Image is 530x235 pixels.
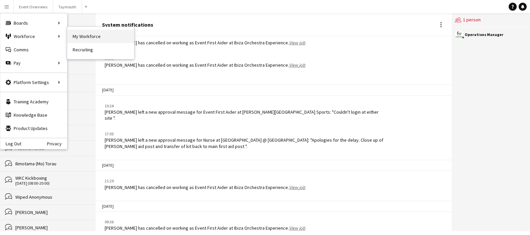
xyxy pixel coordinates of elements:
[15,161,89,167] div: Ilimotama (Mo) Torau
[15,225,89,231] div: [PERSON_NAME]
[102,22,153,28] div: System notifications
[15,181,89,186] div: [DATE] (08:00-20:00)
[289,225,305,231] a: View job
[289,40,305,46] a: View job
[105,178,305,184] div: 21:29
[67,43,134,56] a: Recruiting
[0,141,21,146] a: Log Out
[105,131,387,137] div: 17:05
[95,160,452,171] div: [DATE]
[95,84,452,96] div: [DATE]
[289,62,305,68] a: View job
[105,34,305,40] div: 09:49
[0,30,67,43] div: Workforce
[105,184,305,190] div: [PERSON_NAME] has cancelled on working as Event First Aider at Ibiza Orchestra Experience.
[0,56,67,70] div: Pay
[289,184,305,190] a: View job
[105,109,387,121] div: [PERSON_NAME] left a new approval message for Event First Aider at [PERSON_NAME][GEOGRAPHIC_DATA]...
[47,141,67,146] a: Privacy
[455,13,527,27] div: 1 person
[0,43,67,56] a: Comms
[0,95,67,108] a: Training Academy
[0,76,67,89] div: Platform Settings
[105,225,305,231] div: [PERSON_NAME] has cancelled on working as Event First Aider at Ibiza Orchestra Experience.
[465,33,503,37] div: Operations Manager
[15,209,89,215] div: [PERSON_NAME]
[0,16,67,30] div: Boards
[53,0,82,13] button: Taymouth
[105,62,305,68] div: [PERSON_NAME] has cancelled on working as Event First Aider at Ibiza Orchestra Experience.
[105,56,305,62] div: 16:38
[105,40,305,46] div: [PERSON_NAME] has cancelled on working as Event First Aider at Ibiza Orchestra Experience.
[14,0,53,13] button: Event Overviews
[15,175,89,181] div: WKC Kickboxing
[95,201,452,212] div: [DATE]
[0,108,67,122] a: Knowledge Base
[15,194,89,200] div: Wiped Anonymous
[0,122,67,135] a: Product Updates
[105,219,305,225] div: 09:36
[67,30,134,43] a: My Workforce
[105,137,387,149] div: [PERSON_NAME] left a new approval message for Nurse at [GEOGRAPHIC_DATA] @ [GEOGRAPHIC_DATA]: "Ap...
[105,103,387,109] div: 10:24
